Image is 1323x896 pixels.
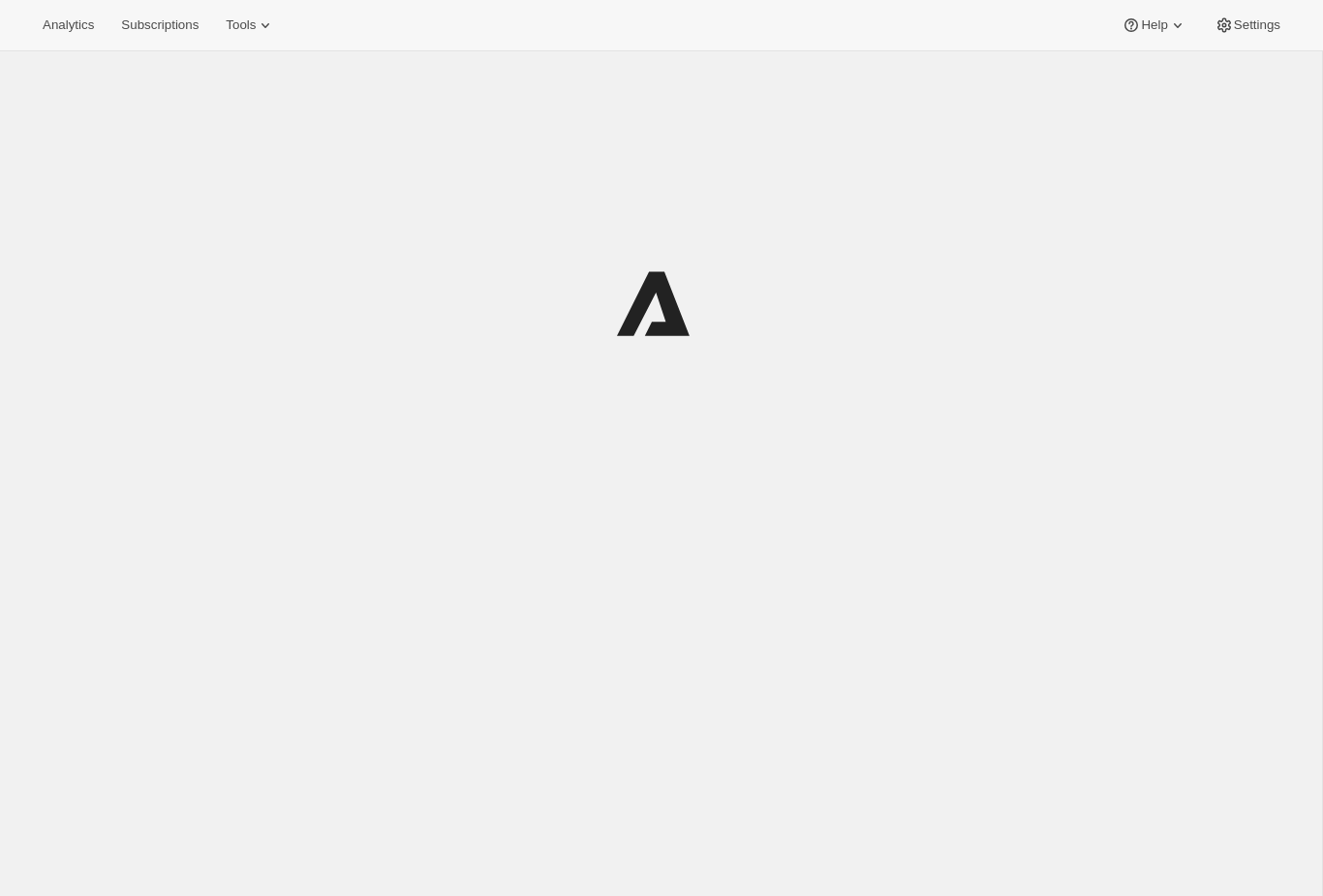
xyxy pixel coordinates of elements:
[214,12,287,39] button: Tools
[1110,12,1198,39] button: Help
[31,12,106,39] button: Analytics
[43,17,94,33] span: Analytics
[226,17,256,33] span: Tools
[1203,12,1292,39] button: Settings
[1234,17,1280,33] span: Settings
[1141,17,1167,33] span: Help
[121,17,199,33] span: Subscriptions
[109,12,210,39] button: Subscriptions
